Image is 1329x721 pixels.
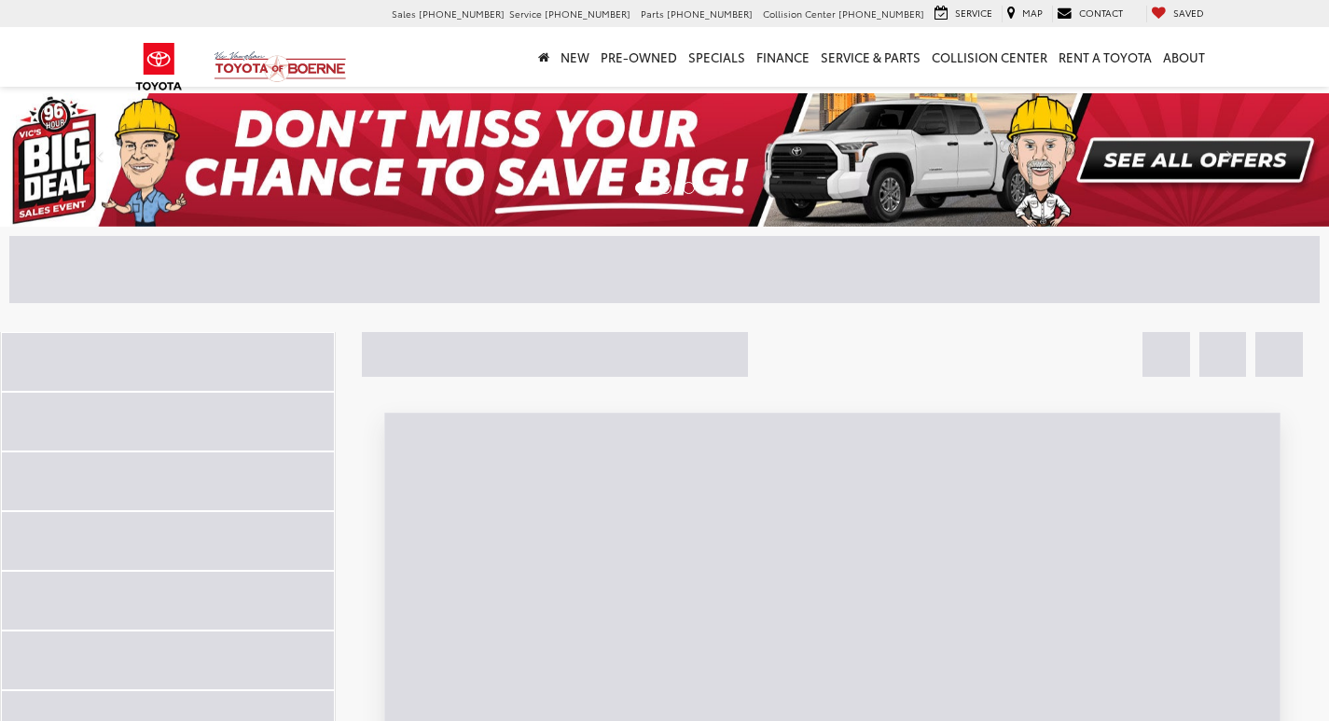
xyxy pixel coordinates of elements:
[815,27,926,87] a: Service & Parts: Opens in a new tab
[763,7,836,21] span: Collision Center
[683,27,751,87] a: Specials
[533,27,555,87] a: Home
[1079,6,1123,20] span: Contact
[595,27,683,87] a: Pre-Owned
[838,7,924,21] span: [PHONE_NUMBER]
[1173,6,1204,20] span: Saved
[667,7,753,21] span: [PHONE_NUMBER]
[509,7,542,21] span: Service
[1146,6,1209,22] a: My Saved Vehicles
[751,27,815,87] a: Finance
[419,7,505,21] span: [PHONE_NUMBER]
[555,27,595,87] a: New
[641,7,664,21] span: Parts
[1002,6,1047,22] a: Map
[214,50,347,83] img: Vic Vaughan Toyota of Boerne
[1157,27,1211,87] a: About
[955,6,992,20] span: Service
[930,6,997,22] a: Service
[1022,6,1043,20] span: Map
[1053,27,1157,87] a: Rent a Toyota
[1052,6,1128,22] a: Contact
[124,36,194,97] img: Toyota
[545,7,630,21] span: [PHONE_NUMBER]
[392,7,416,21] span: Sales
[926,27,1053,87] a: Collision Center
